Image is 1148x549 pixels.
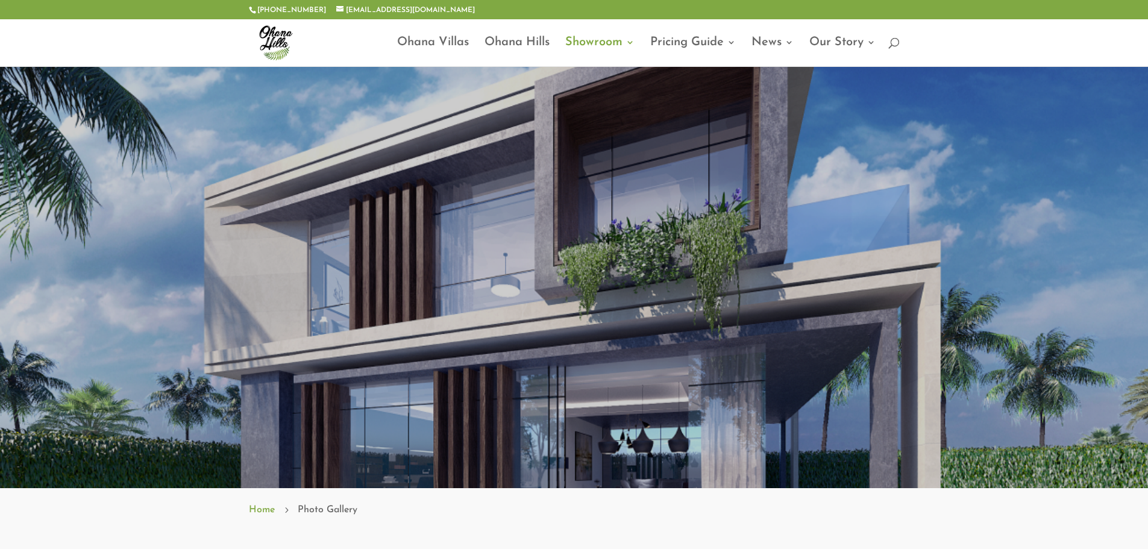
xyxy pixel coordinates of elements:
[336,7,475,14] a: [EMAIL_ADDRESS][DOMAIN_NAME]
[485,38,550,66] a: Ohana Hills
[809,38,876,66] a: Our Story
[257,7,326,14] a: [PHONE_NUMBER]
[249,502,275,518] a: Home
[751,38,794,66] a: News
[281,504,292,515] span: 5
[251,18,300,66] img: ohana-hills
[650,38,736,66] a: Pricing Guide
[397,38,469,66] a: Ohana Villas
[565,38,635,66] a: Showroom
[298,502,357,518] span: Photo Gallery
